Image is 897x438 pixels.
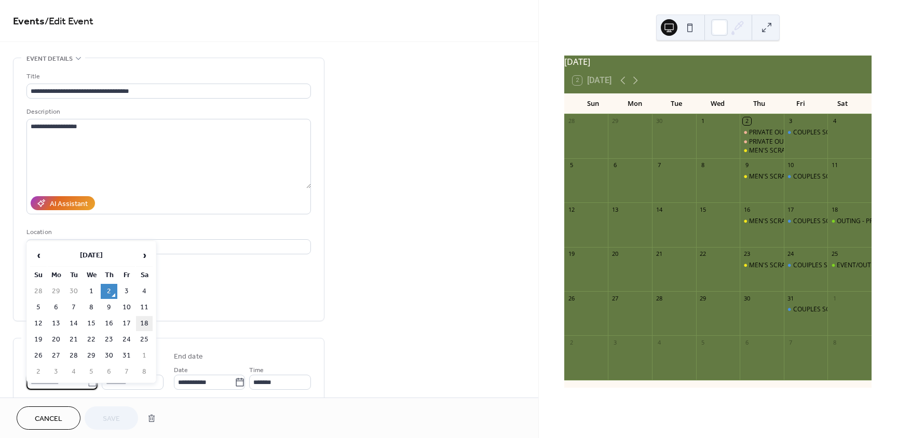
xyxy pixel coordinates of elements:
div: 22 [699,250,707,258]
td: 27 [48,348,64,363]
div: 29 [699,294,707,302]
td: 5 [30,300,47,315]
div: 27 [611,294,619,302]
span: Time [249,365,264,376]
div: OUTING - PRIVATE. [827,217,872,226]
td: 18 [136,316,153,331]
div: Fri [780,93,822,114]
div: Mon [614,93,656,114]
div: COUIPLES SCRAMBLE - 6pm [784,261,828,270]
div: Description [26,106,309,117]
div: PRIVATE OUTING - CLOSED 10am - closing [749,128,871,137]
div: COUPLES SCRAMBLE - 6pm [793,172,873,181]
th: [DATE] [48,244,135,267]
div: 4 [655,338,663,346]
div: COUPLES SCRAMBLE - 6pm [784,172,828,181]
div: 20 [611,250,619,258]
th: Tu [65,268,82,283]
div: 3 [611,338,619,346]
div: 5 [699,338,707,346]
div: Wed [697,93,739,114]
td: 25 [136,332,153,347]
th: Sa [136,268,153,283]
td: 29 [83,348,100,363]
td: 23 [101,332,117,347]
td: 6 [101,364,117,379]
div: 7 [787,338,795,346]
span: ‹ [31,245,46,266]
td: 29 [48,284,64,299]
div: 21 [655,250,663,258]
th: Th [101,268,117,283]
div: COUPLES SCRAMBLE - 6pm [784,305,828,314]
a: Events [13,11,45,32]
td: 9 [101,300,117,315]
td: 28 [30,284,47,299]
td: 7 [118,364,135,379]
th: Su [30,268,47,283]
div: 2 [743,117,751,125]
div: 8 [699,161,707,169]
td: 11 [136,300,153,315]
td: 8 [136,364,153,379]
td: 14 [65,316,82,331]
td: 16 [101,316,117,331]
td: 13 [48,316,64,331]
div: 16 [743,206,751,213]
div: 10 [787,161,795,169]
div: 23 [743,250,751,258]
div: 7 [655,161,663,169]
div: EVENT/OUTING- PRIVATE. [827,261,872,270]
div: 24 [787,250,795,258]
div: PRIVATE OUTING - COURSE CLOSED 12-2 [740,138,784,146]
div: Sun [573,93,614,114]
div: 30 [655,117,663,125]
div: 1 [699,117,707,125]
td: 28 [65,348,82,363]
th: We [83,268,100,283]
span: Cancel [35,414,62,425]
span: › [137,245,152,266]
td: 7 [65,300,82,315]
div: COUPLES SCRAMBLE - 6pm [793,128,873,137]
div: 28 [567,117,575,125]
div: Tue [656,93,697,114]
div: 9 [743,161,751,169]
div: COUPLES SCRAMBLE - 6pm [793,305,873,314]
div: 6 [743,338,751,346]
div: COUPLES SCRAMBLE - 6pm [793,217,873,226]
td: 31 [118,348,135,363]
td: 1 [136,348,153,363]
div: 18 [831,206,838,213]
div: 1 [831,294,838,302]
div: MEN'S SCRAMBLE - 6pm [740,146,784,155]
div: 15 [699,206,707,213]
th: Mo [48,268,64,283]
div: 13 [611,206,619,213]
div: 11 [831,161,838,169]
div: 25 [831,250,838,258]
td: 5 [83,364,100,379]
div: MEN'S SCRAMBLE - 6pm [740,172,784,181]
div: 17 [787,206,795,213]
div: Location [26,227,309,238]
div: MEN'S SCRAMBLE - 6pm [749,217,820,226]
td: 3 [48,364,64,379]
td: 4 [136,284,153,299]
div: 26 [567,294,575,302]
td: 4 [65,364,82,379]
div: MEN'S SCRAMBLE - 6pm [749,261,820,270]
td: 15 [83,316,100,331]
div: Sat [822,93,863,114]
td: 2 [30,364,47,379]
div: 4 [831,117,838,125]
div: PRIVATE OUTING - COURSE CLOSED 12-2 [749,138,868,146]
td: 1 [83,284,100,299]
td: 21 [65,332,82,347]
span: / Edit Event [45,11,93,32]
td: 26 [30,348,47,363]
td: 2 [101,284,117,299]
button: AI Assistant [31,196,95,210]
button: Cancel [17,406,80,430]
span: Date [174,365,188,376]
